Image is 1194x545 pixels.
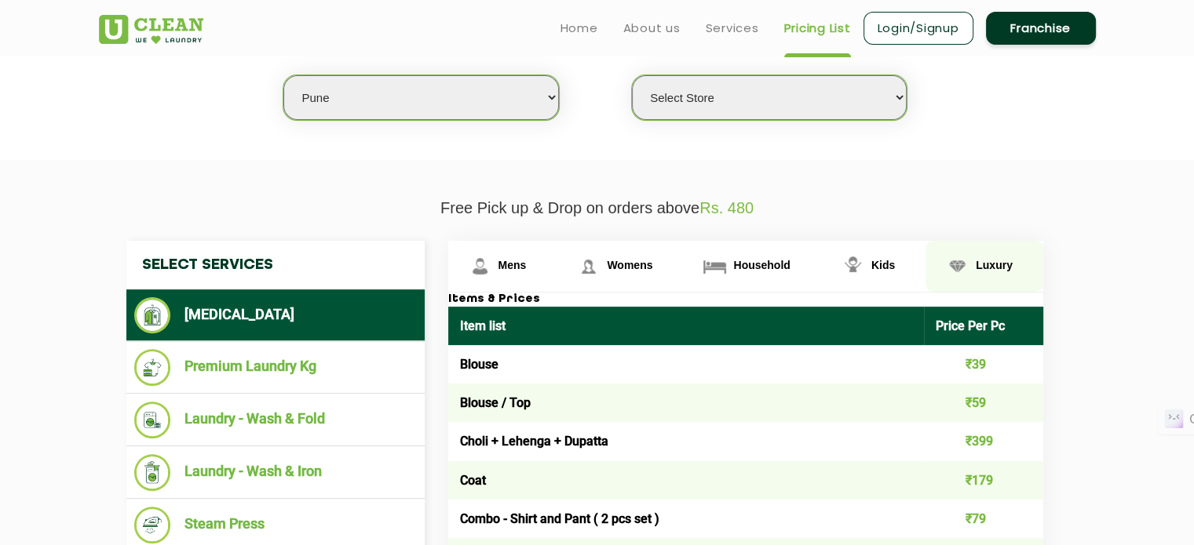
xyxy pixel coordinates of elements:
[986,12,1096,45] a: Franchise
[99,15,203,44] img: UClean Laundry and Dry Cleaning
[126,241,425,289] h4: Select Services
[871,259,895,271] span: Kids
[448,307,925,345] th: Item list
[134,507,171,543] img: Steam Press
[699,199,754,216] span: Rs. 480
[924,500,1043,538] td: ₹79
[924,383,1043,422] td: ₹59
[134,401,417,438] li: Laundry - Wash & Fold
[134,349,171,386] img: Premium Laundry Kg
[448,292,1043,307] h3: Items & Prices
[924,422,1043,460] td: ₹399
[607,259,652,271] span: Womens
[575,253,602,280] img: Womens
[864,12,973,45] a: Login/Signup
[498,259,527,271] span: Mens
[448,461,925,500] td: Coat
[134,297,417,333] li: [MEDICAL_DATA]
[976,259,1013,271] span: Luxury
[134,507,417,543] li: Steam Press
[733,259,790,271] span: Household
[560,19,598,38] a: Home
[623,19,681,38] a: About us
[924,345,1043,383] td: ₹39
[944,253,971,280] img: Luxury
[924,461,1043,500] td: ₹179
[448,383,925,422] td: Blouse / Top
[706,19,759,38] a: Services
[134,454,417,491] li: Laundry - Wash & Iron
[448,345,925,383] td: Blouse
[448,500,925,538] td: Combo - Shirt and Pant ( 2 pcs set )
[839,253,867,280] img: Kids
[134,401,171,438] img: Laundry - Wash & Fold
[134,297,171,333] img: Dry Cleaning
[134,454,171,491] img: Laundry - Wash & Iron
[701,253,728,280] img: Household
[134,349,417,386] li: Premium Laundry Kg
[924,307,1043,345] th: Price Per Pc
[784,19,851,38] a: Pricing List
[448,422,925,460] td: Choli + Lehenga + Dupatta
[466,253,494,280] img: Mens
[99,199,1096,217] p: Free Pick up & Drop on orders above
